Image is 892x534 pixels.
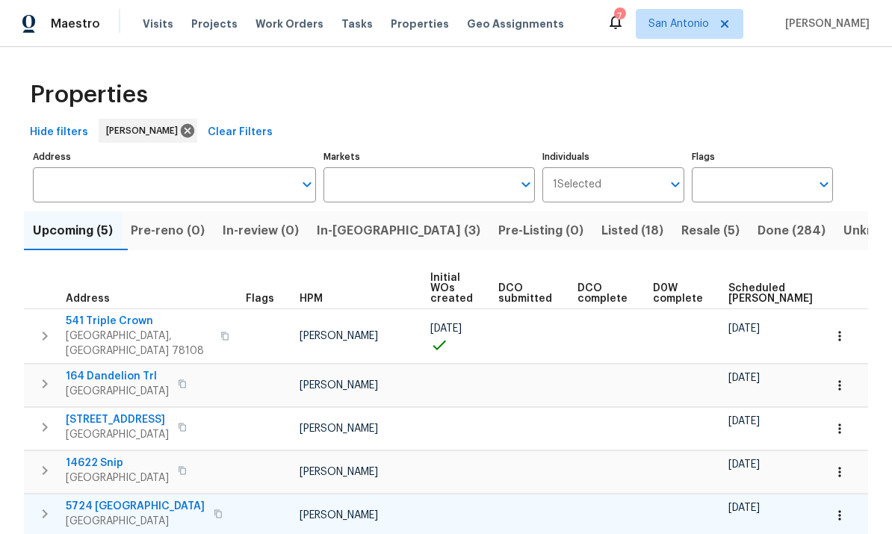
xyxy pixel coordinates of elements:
span: [PERSON_NAME] [106,123,184,138]
label: Address [33,152,316,161]
span: 541 Triple Crown [66,314,211,329]
span: [DATE] [728,323,760,334]
span: Upcoming (5) [33,220,113,241]
span: D0W complete [653,283,703,304]
span: 5724 [GEOGRAPHIC_DATA] [66,499,205,514]
span: Clear Filters [208,123,273,142]
div: [PERSON_NAME] [99,119,197,143]
span: In-[GEOGRAPHIC_DATA] (3) [317,220,480,241]
button: Open [515,174,536,195]
span: [GEOGRAPHIC_DATA], [GEOGRAPHIC_DATA] 78108 [66,329,211,358]
span: [GEOGRAPHIC_DATA] [66,427,169,442]
span: Pre-reno (0) [131,220,205,241]
button: Open [297,174,318,195]
span: [PERSON_NAME] [300,380,378,391]
span: Properties [391,16,449,31]
span: Listed (18) [601,220,663,241]
span: [PERSON_NAME] [300,331,378,341]
span: 14622 Snip [66,456,169,471]
button: Hide filters [24,119,94,146]
span: [STREET_ADDRESS] [66,412,169,427]
div: 7 [614,9,625,24]
span: 164 Dandelion Trl [66,369,169,384]
span: DCO complete [577,283,628,304]
span: Maestro [51,16,100,31]
span: [GEOGRAPHIC_DATA] [66,384,169,399]
button: Open [814,174,834,195]
span: HPM [300,294,323,304]
span: [DATE] [728,503,760,513]
span: [DATE] [728,416,760,426]
span: [GEOGRAPHIC_DATA] [66,514,205,529]
span: 1 Selected [553,178,601,191]
span: Hide filters [30,123,88,142]
label: Flags [692,152,833,161]
span: Initial WOs created [430,273,473,304]
button: Open [665,174,686,195]
span: [DATE] [430,323,462,334]
span: [DATE] [728,459,760,470]
span: Done (284) [758,220,826,241]
label: Markets [323,152,536,161]
span: Flags [246,294,274,304]
span: [PERSON_NAME] [300,467,378,477]
span: [PERSON_NAME] [300,510,378,521]
span: Work Orders [255,16,323,31]
span: Resale (5) [681,220,740,241]
span: DCO submitted [498,283,552,304]
span: Properties [30,87,148,102]
span: Geo Assignments [467,16,564,31]
span: [GEOGRAPHIC_DATA] [66,471,169,485]
span: Scheduled [PERSON_NAME] [728,283,813,304]
span: Address [66,294,110,304]
span: San Antonio [648,16,709,31]
span: Tasks [341,19,373,29]
span: In-review (0) [223,220,299,241]
span: [PERSON_NAME] [779,16,870,31]
span: Projects [191,16,238,31]
span: [DATE] [728,373,760,383]
span: [PERSON_NAME] [300,423,378,434]
label: Individuals [542,152,684,161]
span: Visits [143,16,173,31]
button: Clear Filters [202,119,279,146]
span: Pre-Listing (0) [498,220,583,241]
